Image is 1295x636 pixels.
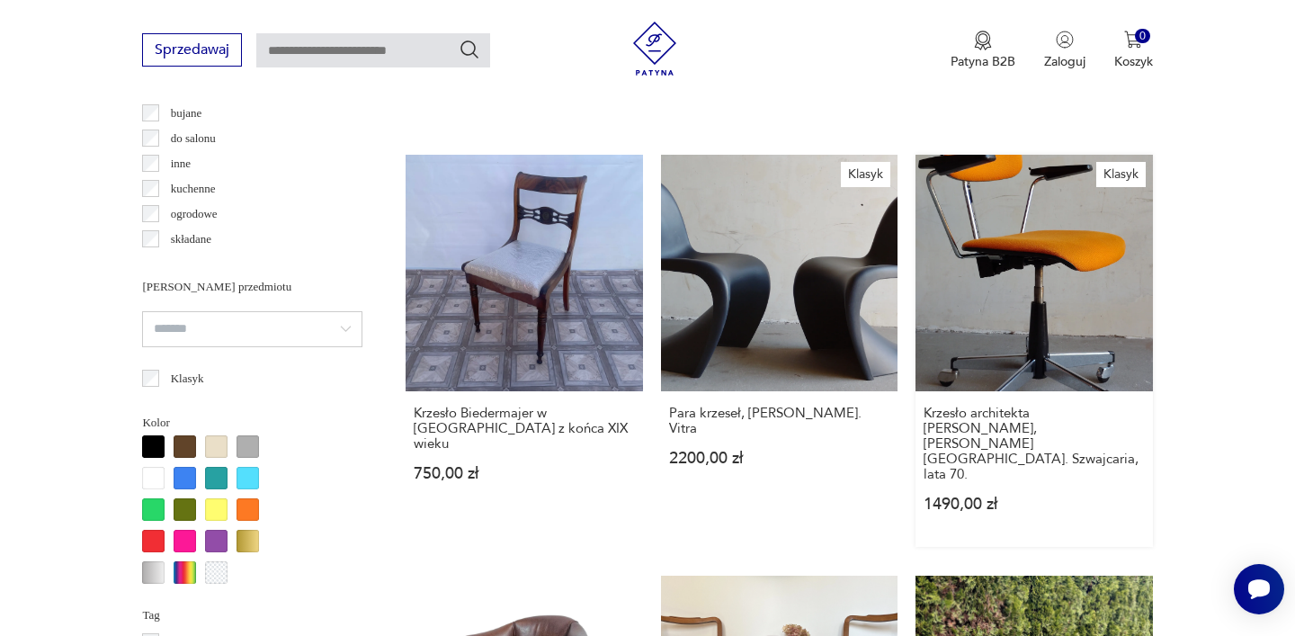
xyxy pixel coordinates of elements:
[669,451,889,466] p: 2200,00 zł
[171,229,211,249] p: składane
[951,31,1015,70] a: Ikona medaluPatyna B2B
[924,497,1144,512] p: 1490,00 zł
[142,45,242,58] a: Sprzedawaj
[628,22,682,76] img: Patyna - sklep z meblami i dekoracjami vintage
[142,277,362,297] p: [PERSON_NAME] przedmiotu
[171,369,204,389] p: Klasyk
[1114,31,1153,70] button: 0Koszyk
[661,155,898,547] a: KlasykPara krzeseł, Verner Panton. VitraPara krzeseł, [PERSON_NAME]. Vitra2200,00 zł
[414,406,634,452] h3: Krzesło Biedermajer w [GEOGRAPHIC_DATA] z końca XIX wieku
[1044,31,1085,70] button: Zaloguj
[1234,564,1284,614] iframe: Smartsupp widget button
[171,103,202,123] p: bujane
[171,255,203,274] p: taboret
[1124,31,1142,49] img: Ikona koszyka
[924,406,1144,482] h3: Krzesło architekta [PERSON_NAME], [PERSON_NAME][GEOGRAPHIC_DATA]. Szwajcaria, lata 70.
[406,155,642,547] a: Krzesło Biedermajer w mahoniu z końca XIX wiekuKrzesło Biedermajer w [GEOGRAPHIC_DATA] z końca XI...
[459,39,480,60] button: Szukaj
[142,413,362,433] p: Kolor
[414,466,634,481] p: 750,00 zł
[171,179,216,199] p: kuchenne
[951,53,1015,70] p: Patyna B2B
[171,154,191,174] p: inne
[951,31,1015,70] button: Patyna B2B
[142,605,362,625] p: Tag
[669,406,889,436] h3: Para krzeseł, [PERSON_NAME]. Vitra
[1135,29,1150,44] div: 0
[915,155,1152,547] a: KlasykKrzesło architekta Giroflex, M. Stoll. Szwajcaria, lata 70.Krzesło architekta [PERSON_NAME]...
[171,204,218,224] p: ogrodowe
[171,129,216,148] p: do salonu
[1044,53,1085,70] p: Zaloguj
[1114,53,1153,70] p: Koszyk
[1056,31,1074,49] img: Ikonka użytkownika
[974,31,992,50] img: Ikona medalu
[142,33,242,67] button: Sprzedawaj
